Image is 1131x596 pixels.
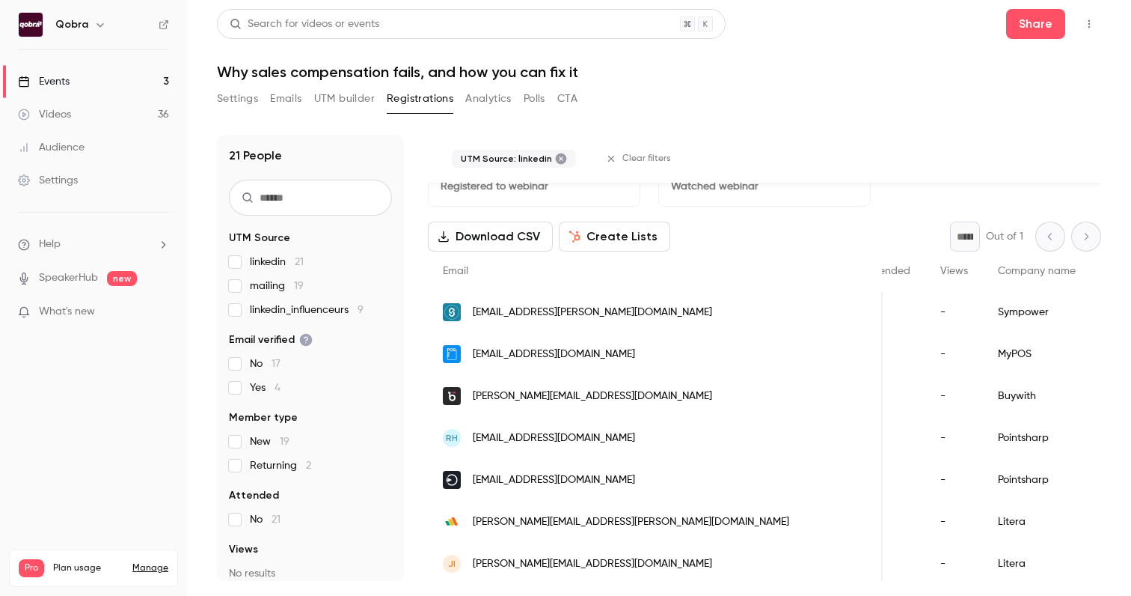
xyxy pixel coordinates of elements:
[441,179,628,194] p: Registered to webinar
[250,434,289,449] span: New
[473,347,635,362] span: [EMAIL_ADDRESS][DOMAIN_NAME]
[250,512,281,527] span: No
[850,291,925,333] div: No
[850,417,925,459] div: No
[314,87,375,111] button: UTM builder
[850,333,925,375] div: No
[18,140,85,155] div: Audience
[443,387,461,405] img: buywith.com
[555,153,567,165] button: Remove "linkedin" from selected "UTM Source" filter
[306,460,311,471] span: 2
[925,543,983,585] div: -
[850,501,925,543] div: No
[18,237,169,252] li: help-dropdown-opener
[250,356,281,371] span: No
[18,74,70,89] div: Events
[275,383,281,393] span: 4
[925,501,983,543] div: -
[559,222,670,252] button: Create Lists
[229,332,313,347] span: Email verified
[358,305,364,315] span: 9
[217,63,1101,81] h1: Why sales compensation fails, and how you can fix it
[250,458,311,473] span: Returning
[622,153,671,165] span: Clear filters
[250,302,364,317] span: linkedin_influenceurs
[295,257,304,267] span: 21
[461,153,552,165] span: UTM Source: linkedin
[865,266,910,276] span: Attended
[272,514,281,525] span: 21
[250,255,304,270] span: linkedin
[217,87,258,111] button: Settings
[940,266,968,276] span: Views
[671,179,858,194] p: Watched webinar
[107,271,137,286] span: new
[925,417,983,459] div: -
[294,281,304,291] span: 19
[473,389,712,404] span: [PERSON_NAME][EMAIL_ADDRESS][DOMAIN_NAME]
[850,459,925,501] div: No
[39,304,95,320] span: What's new
[983,501,1118,543] div: Litera
[983,333,1118,375] div: MyPOS
[925,291,983,333] div: -
[229,542,258,557] span: Views
[250,380,281,395] span: Yes
[925,459,983,501] div: -
[280,437,289,447] span: 19
[983,543,1118,585] div: Litera
[465,87,512,111] button: Analytics
[250,279,304,294] span: mailing
[473,514,789,530] span: [PERSON_NAME][EMAIL_ADDRESS][PERSON_NAME][DOMAIN_NAME]
[850,375,925,417] div: No
[850,543,925,585] div: No
[229,410,298,425] span: Member type
[443,513,461,531] img: litera.com
[983,291,1118,333] div: Sympower
[983,375,1118,417] div: Buywith
[19,13,43,37] img: Qobra
[18,173,78,188] div: Settings
[428,222,553,252] button: Download CSV
[986,229,1023,244] p: Out of 1
[600,147,680,171] button: Clear filters
[19,559,44,577] span: Pro
[39,237,61,252] span: Help
[270,87,301,111] button: Emails
[473,556,712,572] span: [PERSON_NAME][EMAIL_ADDRESS][DOMAIN_NAME]
[229,231,290,246] span: UTM Source
[55,17,88,32] h6: Qobra
[1006,9,1065,39] button: Share
[998,266,1076,276] span: Company name
[443,471,461,489] img: pointsharp.com
[229,147,282,165] h1: 21 People
[151,305,169,319] iframe: Noticeable Trigger
[448,557,456,571] span: JI
[925,333,983,375] div: -
[272,359,281,369] span: 17
[473,472,635,488] span: [EMAIL_ADDRESS][DOMAIN_NAME]
[443,266,468,276] span: Email
[983,459,1118,501] div: Pointsharp
[230,16,379,32] div: Search for videos or events
[446,431,458,445] span: RH
[443,345,461,363] img: mypos.com
[39,270,98,286] a: SpeakerHub
[132,562,168,574] a: Manage
[473,431,635,446] span: [EMAIL_ADDRESS][DOMAIN_NAME]
[387,87,453,111] button: Registrations
[473,305,712,320] span: [EMAIL_ADDRESS][PERSON_NAME][DOMAIN_NAME]
[983,417,1118,459] div: Pointsharp
[229,566,392,581] p: No results
[557,87,577,111] button: CTA
[443,303,461,321] img: sympower.net
[18,107,71,122] div: Videos
[53,562,123,574] span: Plan usage
[524,87,545,111] button: Polls
[925,375,983,417] div: -
[229,488,279,503] span: Attended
